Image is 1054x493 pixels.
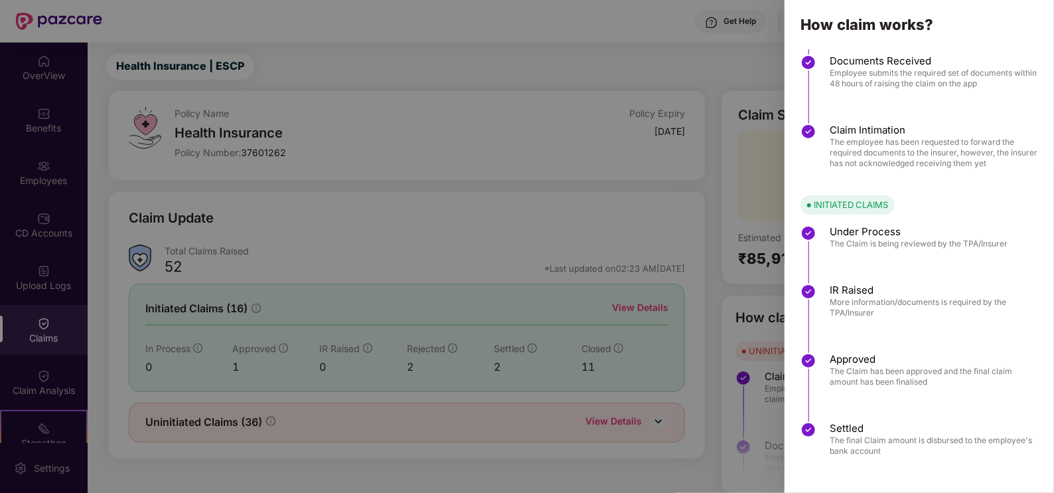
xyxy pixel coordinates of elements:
span: The Claim has been approved and the final claim amount has been finalised [830,366,1041,387]
img: svg+xml;base64,PHN2ZyBpZD0iU3RlcC1Eb25lLTMyeDMyIiB4bWxucz0iaHR0cDovL3d3dy53My5vcmcvMjAwMC9zdmciIH... [800,284,816,300]
div: How claim works? [800,17,1038,32]
img: svg+xml;base64,PHN2ZyBpZD0iU3RlcC1Eb25lLTMyeDMyIiB4bWxucz0iaHR0cDovL3d3dy53My5vcmcvMjAwMC9zdmciIH... [800,353,816,369]
span: The employee has been requested to forward the required documents to the insurer, however, the in... [830,137,1041,169]
span: Employee submits the required set of documents within 48 hours of raising the claim on the app [830,68,1041,89]
img: svg+xml;base64,PHN2ZyBpZD0iU3RlcC1Eb25lLTMyeDMyIiB4bWxucz0iaHR0cDovL3d3dy53My5vcmcvMjAwMC9zdmciIH... [800,422,816,438]
span: Approved [830,353,1041,366]
span: The final Claim amount is disbursed to the employee's bank account [830,435,1041,456]
span: The Claim is being reviewed by the TPA/Insurer [830,239,1008,249]
span: Settled [830,422,1041,435]
span: Under Process [830,225,1008,239]
img: svg+xml;base64,PHN2ZyBpZD0iU3RlcC1Eb25lLTMyeDMyIiB4bWxucz0iaHR0cDovL3d3dy53My5vcmcvMjAwMC9zdmciIH... [800,124,816,140]
img: svg+xml;base64,PHN2ZyBpZD0iU3RlcC1Eb25lLTMyeDMyIiB4bWxucz0iaHR0cDovL3d3dy53My5vcmcvMjAwMC9zdmciIH... [800,225,816,241]
span: IR Raised [830,284,1041,297]
span: Documents Received [830,54,1041,68]
div: INITIATED CLAIMS [814,198,888,211]
span: Claim Intimation [830,124,1041,137]
img: svg+xml;base64,PHN2ZyBpZD0iU3RlcC1Eb25lLTMyeDMyIiB4bWxucz0iaHR0cDovL3d3dy53My5vcmcvMjAwMC9zdmciIH... [800,54,816,70]
span: More information/documents is required by the TPA/Insurer [830,297,1041,318]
